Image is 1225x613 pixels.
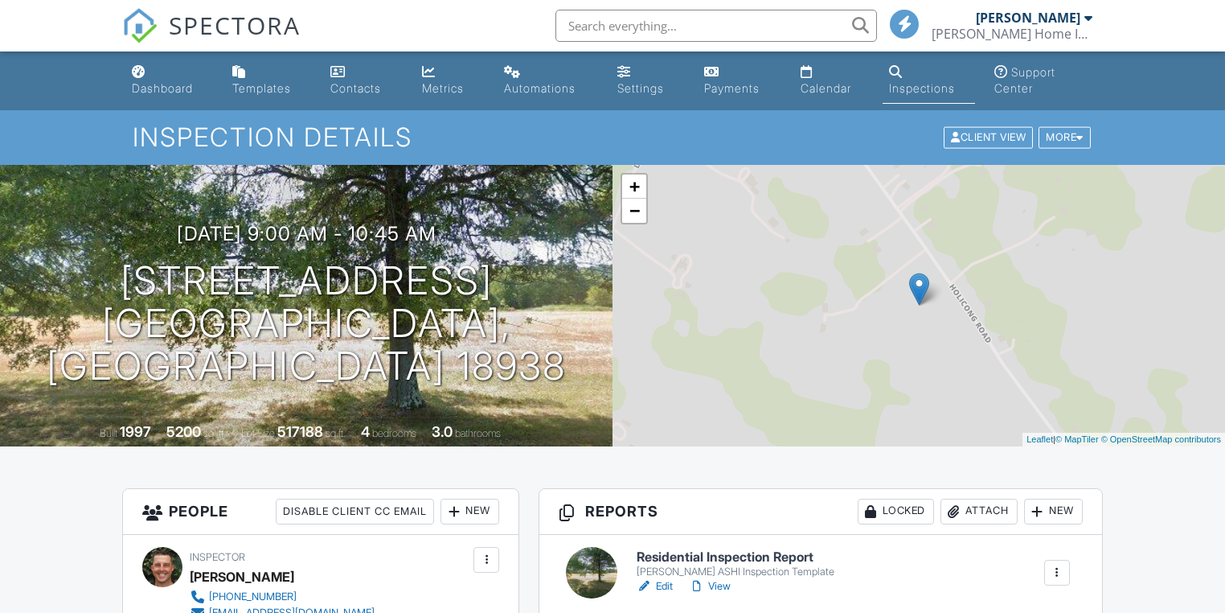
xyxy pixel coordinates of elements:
[889,81,955,95] div: Inspections
[361,423,370,440] div: 4
[794,58,870,104] a: Calendar
[190,551,245,563] span: Inspector
[276,499,434,525] div: Disable Client CC Email
[166,423,201,440] div: 5200
[942,130,1037,142] a: Client View
[132,81,193,95] div: Dashboard
[988,58,1100,104] a: Support Center
[125,58,213,104] a: Dashboard
[637,550,834,578] a: Residential Inspection Report [PERSON_NAME] ASHI Inspection Template
[100,427,117,439] span: Built
[169,8,301,42] span: SPECTORA
[122,8,158,43] img: The Best Home Inspection Software - Spectora
[940,499,1018,525] div: Attach
[689,578,731,594] a: View
[232,81,291,95] div: Templates
[190,589,375,605] a: [PHONE_NUMBER]
[704,81,760,95] div: Payments
[422,81,464,95] div: Metrics
[617,81,664,95] div: Settings
[1055,434,1099,444] a: © MapTiler
[883,58,975,104] a: Inspections
[504,81,576,95] div: Automations
[209,590,297,603] div: [PHONE_NUMBER]
[26,260,587,387] h1: [STREET_ADDRESS] [GEOGRAPHIC_DATA], [GEOGRAPHIC_DATA] 18938
[611,58,685,104] a: Settings
[122,22,301,56] a: SPECTORA
[622,199,646,223] a: Zoom out
[1101,434,1221,444] a: © OpenStreetMap contributors
[539,489,1101,535] h3: Reports
[372,427,416,439] span: bedrooms
[277,423,323,440] div: 517188
[976,10,1080,26] div: [PERSON_NAME]
[637,566,834,578] div: [PERSON_NAME] ASHI Inspection Template
[622,175,646,199] a: Zoom in
[324,58,403,104] a: Contacts
[994,65,1055,95] div: Support Center
[123,489,518,535] h3: People
[1022,433,1225,446] div: |
[1026,434,1053,444] a: Leaflet
[432,423,453,440] div: 3.0
[177,223,436,245] h3: [DATE] 9:00 am - 10:45 am
[944,127,1033,149] div: Client View
[498,58,598,104] a: Automations (Basic)
[226,58,311,104] a: Templates
[637,578,673,594] a: Edit
[455,427,501,439] span: bathrooms
[190,565,294,589] div: [PERSON_NAME]
[133,123,1092,151] h1: Inspection Details
[440,499,499,525] div: New
[637,550,834,565] h6: Residential Inspection Report
[1039,127,1091,149] div: More
[1024,499,1083,525] div: New
[326,427,346,439] span: sq.ft.
[555,10,877,42] input: Search everything...
[858,499,934,525] div: Locked
[120,423,151,440] div: 1997
[330,81,381,95] div: Contacts
[203,427,226,439] span: sq. ft.
[932,26,1092,42] div: Bradley Home Inspections
[416,58,485,104] a: Metrics
[241,427,275,439] span: Lot Size
[698,58,781,104] a: Payments
[801,81,851,95] div: Calendar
